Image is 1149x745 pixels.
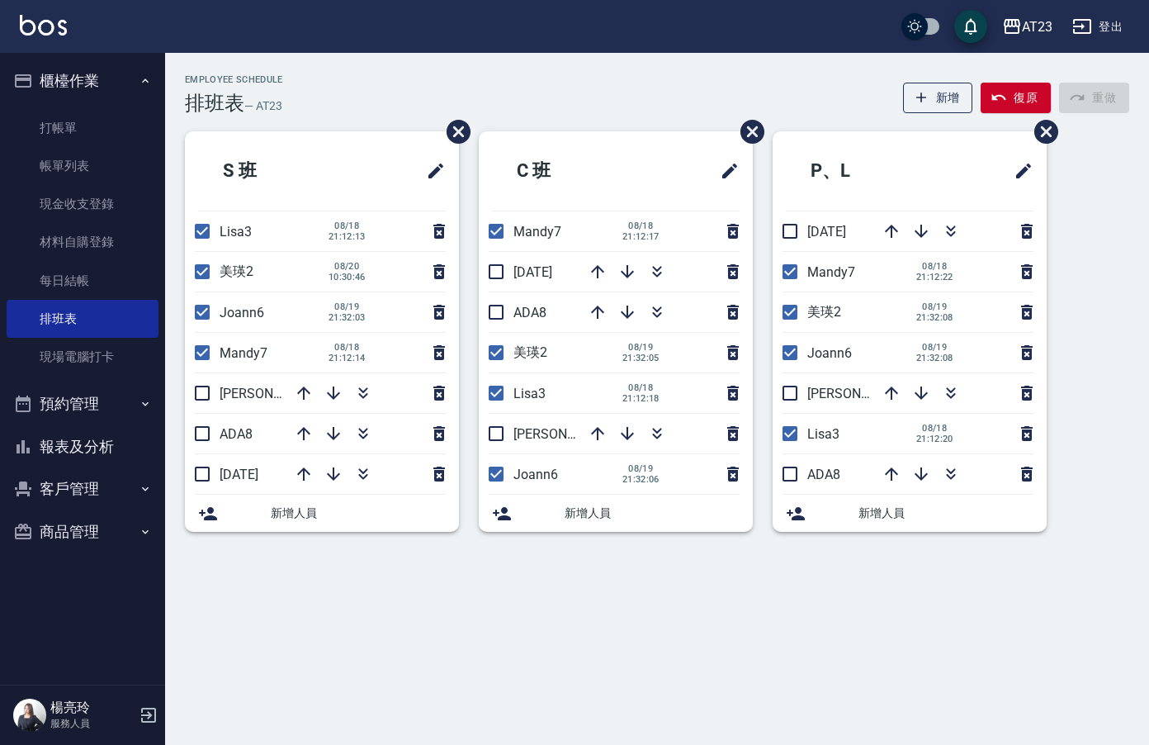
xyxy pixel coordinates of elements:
span: 新增人員 [858,505,1033,522]
span: 美瑛2 [220,263,253,279]
span: 修改班表的標題 [710,151,740,191]
div: 新增人員 [479,495,753,532]
button: 復原 [981,83,1051,113]
button: save [954,10,987,43]
button: 報表及分析 [7,425,158,468]
h5: 楊亮玲 [50,700,135,716]
div: 新增人員 [185,495,459,532]
span: 08/20 [329,261,366,272]
span: Mandy7 [807,264,855,280]
span: 21:32:08 [916,353,953,363]
span: Joann6 [220,305,264,320]
span: [PERSON_NAME]19 [513,426,627,442]
span: Mandy7 [220,345,267,361]
span: 08/19 [916,301,953,312]
button: 新增 [903,83,973,113]
span: ADA8 [513,305,546,320]
h2: C 班 [492,141,642,201]
span: 21:12:22 [916,272,953,282]
span: 美瑛2 [807,304,841,320]
span: Lisa3 [513,386,546,401]
span: [PERSON_NAME]19 [807,386,921,401]
span: Lisa3 [807,426,839,442]
span: 21:12:17 [622,231,660,242]
button: 登出 [1066,12,1129,42]
span: 21:32:08 [916,312,953,323]
p: 服務人員 [50,716,135,731]
span: 修改班表的標題 [1004,151,1033,191]
a: 打帳單 [7,109,158,147]
span: 08/18 [329,342,366,353]
a: 排班表 [7,300,158,338]
a: 帳單列表 [7,147,158,185]
span: 刪除班表 [1022,107,1061,156]
span: 08/18 [622,221,660,231]
a: 現金收支登錄 [7,185,158,223]
span: Mandy7 [513,224,561,240]
button: 客戶管理 [7,467,158,510]
span: 刪除班表 [728,107,767,156]
span: 新增人員 [565,505,740,522]
span: [DATE] [807,224,846,240]
span: [PERSON_NAME]19 [220,386,333,401]
span: 08/18 [329,221,366,231]
span: 刪除班表 [434,107,473,156]
img: Logo [20,15,67,36]
button: 櫃檯作業 [7,59,158,102]
a: 現場電腦打卡 [7,338,158,376]
span: 08/19 [916,342,953,353]
span: 08/19 [622,342,660,353]
span: [DATE] [513,264,552,280]
span: 08/19 [622,463,660,474]
span: 10:30:46 [329,272,366,282]
span: 21:32:06 [622,474,660,485]
h3: 排班表 [185,92,244,115]
a: 每日結帳 [7,262,158,300]
h2: S 班 [198,141,348,201]
span: ADA8 [807,467,840,482]
span: 21:12:14 [329,353,366,363]
span: Joann6 [807,345,852,361]
span: Lisa3 [220,224,252,240]
span: 21:32:03 [329,312,366,323]
span: 21:12:18 [622,393,660,404]
button: 商品管理 [7,510,158,553]
h2: P、L [786,141,939,201]
a: 材料自購登錄 [7,223,158,261]
button: AT23 [995,10,1059,44]
span: 21:12:13 [329,231,366,242]
span: 修改班表的標題 [416,151,446,191]
button: 預約管理 [7,382,158,425]
span: 21:32:05 [622,353,660,363]
span: 08/18 [622,382,660,393]
span: ADA8 [220,426,253,442]
span: 美瑛2 [513,344,547,360]
span: [DATE] [220,467,258,482]
span: 08/19 [329,301,366,312]
div: AT23 [1022,17,1052,37]
span: Joann6 [513,467,558,482]
span: 新增人員 [271,505,446,522]
img: Person [13,699,46,732]
div: 新增人員 [773,495,1047,532]
span: 21:12:20 [916,434,953,444]
span: 08/18 [916,423,953,434]
span: 08/18 [916,261,953,272]
h6: — AT23 [244,97,282,115]
h2: Employee Schedule [185,74,283,85]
